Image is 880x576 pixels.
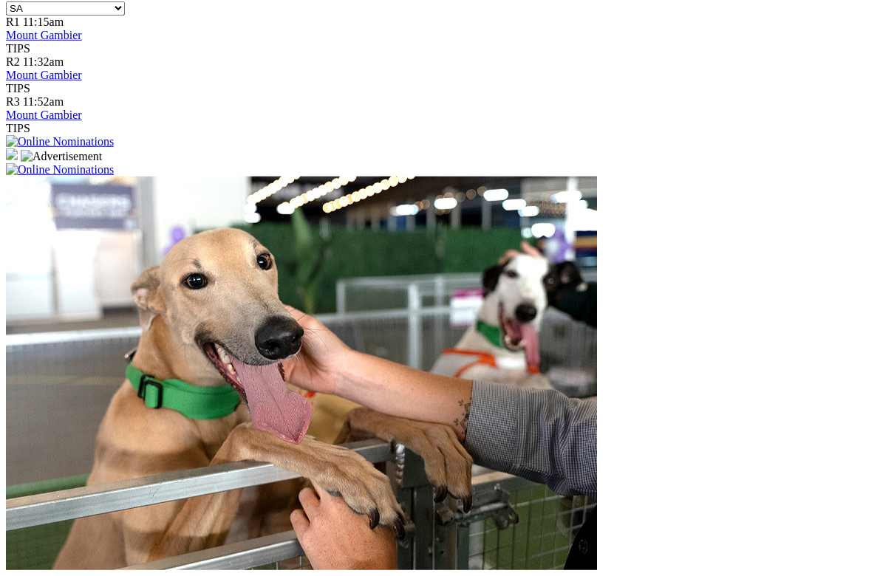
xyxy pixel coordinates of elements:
span: R3 [6,95,20,108]
img: Advertisement [21,150,102,163]
a: Mount Gambier [6,69,82,81]
span: R2 [6,55,20,68]
img: 15187_Greyhounds_GreysPlayCentral_Resize_SA_WebsiteBanner_300x115_2025.jpg [6,148,18,160]
span: TIPS [6,42,30,55]
img: Online Nominations [6,135,114,148]
span: TIPS [6,82,30,95]
span: TIPS [6,122,30,134]
img: Westy_Cropped.jpg [6,176,597,570]
a: Mount Gambier [6,109,82,121]
span: 11:32am [23,55,64,68]
span: 11:15am [23,16,64,28]
span: R1 [6,16,20,28]
a: Mount Gambier [6,29,82,41]
span: 11:52am [23,95,64,108]
img: Online Nominations [6,163,114,176]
